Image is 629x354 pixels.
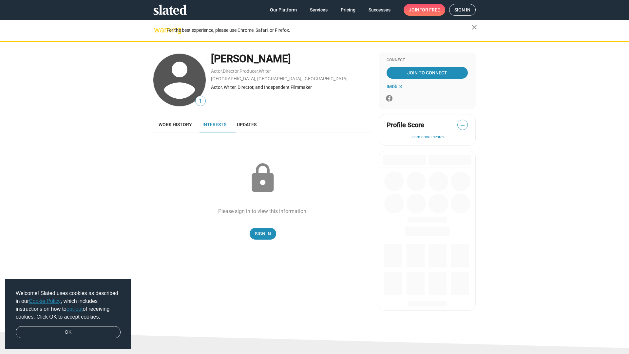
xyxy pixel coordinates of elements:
[211,52,372,66] div: [PERSON_NAME]
[211,84,372,90] div: Actor, Writer, Director, and Independent Filmmaker
[67,306,83,312] a: opt-out
[470,23,478,31] mat-icon: close
[265,4,302,16] a: Our Platform
[398,85,402,88] mat-icon: open_in_new
[5,279,131,349] div: cookieconsent
[246,162,279,195] mat-icon: lock
[202,122,226,127] span: Interests
[196,97,205,106] span: 1
[387,135,468,140] button: Learn about scores
[153,117,197,132] a: Work history
[335,4,361,16] a: Pricing
[232,117,262,132] a: Updates
[454,4,470,15] span: Sign in
[387,67,468,79] a: Join To Connect
[387,58,468,63] div: Connect
[211,69,222,74] a: Actor
[250,228,276,240] a: Sign In
[409,4,440,16] span: Join
[211,76,348,81] a: [GEOGRAPHIC_DATA], [GEOGRAPHIC_DATA], [GEOGRAPHIC_DATA]
[159,122,192,127] span: Work history
[404,4,445,16] a: Joinfor free
[197,117,232,132] a: Interests
[387,121,424,129] span: Profile Score
[239,69,258,74] a: Producer
[419,4,440,16] span: for free
[388,67,467,79] span: Join To Connect
[305,4,333,16] a: Services
[218,208,308,215] div: Please sign in to view this information.
[387,84,402,89] a: IMDb
[458,121,467,129] span: —
[369,4,391,16] span: Successes
[449,4,476,16] a: Sign in
[255,228,271,240] span: Sign In
[258,70,259,73] span: ,
[341,4,355,16] span: Pricing
[270,4,297,16] span: Our Platform
[16,289,121,321] span: Welcome! Slated uses cookies as described in our , which includes instructions on how to of recei...
[154,26,162,34] mat-icon: warning
[166,26,472,35] div: For the best experience, please use Chrome, Safari, or Firefox.
[259,69,271,74] a: Writer
[237,122,257,127] span: Updates
[363,4,396,16] a: Successes
[222,70,223,73] span: ,
[223,69,239,74] a: Director
[387,84,397,89] span: IMDb
[29,298,61,304] a: Cookie Policy
[310,4,328,16] span: Services
[16,326,121,339] a: dismiss cookie message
